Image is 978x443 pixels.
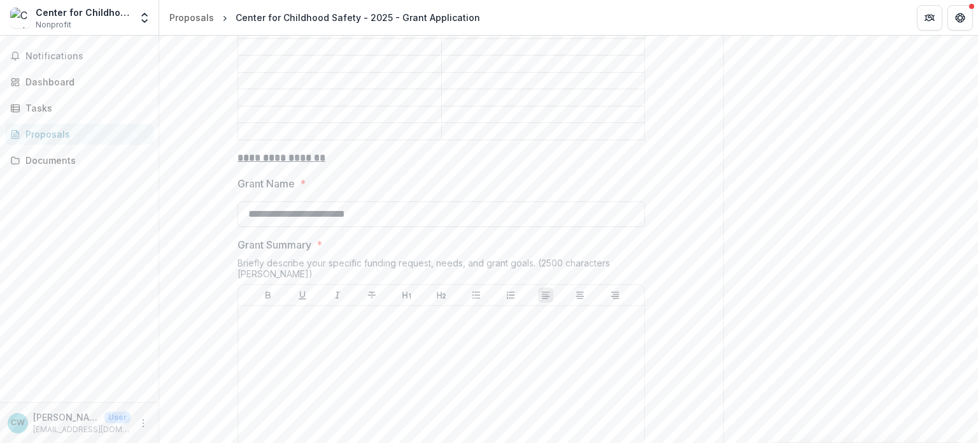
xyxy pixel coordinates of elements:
[572,287,588,303] button: Align Center
[164,8,219,27] a: Proposals
[11,419,25,427] div: Christel Weinaug
[538,287,553,303] button: Align Left
[169,11,214,24] div: Proposals
[25,127,143,141] div: Proposals
[607,287,623,303] button: Align Right
[5,150,153,171] a: Documents
[330,287,345,303] button: Italicize
[5,124,153,145] a: Proposals
[236,11,480,24] div: Center for Childhood Safety - 2025 - Grant Application
[10,8,31,28] img: Center for Childhood Safety
[237,237,311,252] p: Grant Summary
[947,5,973,31] button: Get Help
[469,287,484,303] button: Bullet List
[295,287,310,303] button: Underline
[104,412,131,423] p: User
[33,424,131,435] p: [EMAIL_ADDRESS][DOMAIN_NAME]
[5,46,153,66] button: Notifications
[5,71,153,92] a: Dashboard
[33,410,99,424] p: [PERSON_NAME]
[136,416,151,431] button: More
[25,101,143,115] div: Tasks
[917,5,942,31] button: Partners
[364,287,379,303] button: Strike
[503,287,518,303] button: Ordered List
[237,258,645,284] div: Briefly describe your specific funding request, needs, and grant goals. (2500 characters [PERSON_...
[5,98,153,119] a: Tasks
[434,287,449,303] button: Heading 2
[164,8,485,27] nav: breadcrumb
[260,287,276,303] button: Bold
[25,75,143,89] div: Dashboard
[25,154,143,167] div: Documents
[36,6,131,19] div: Center for Childhood Safety
[136,5,153,31] button: Open entity switcher
[237,176,295,191] p: Grant Name
[36,19,71,31] span: Nonprofit
[399,287,415,303] button: Heading 1
[25,51,148,62] span: Notifications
